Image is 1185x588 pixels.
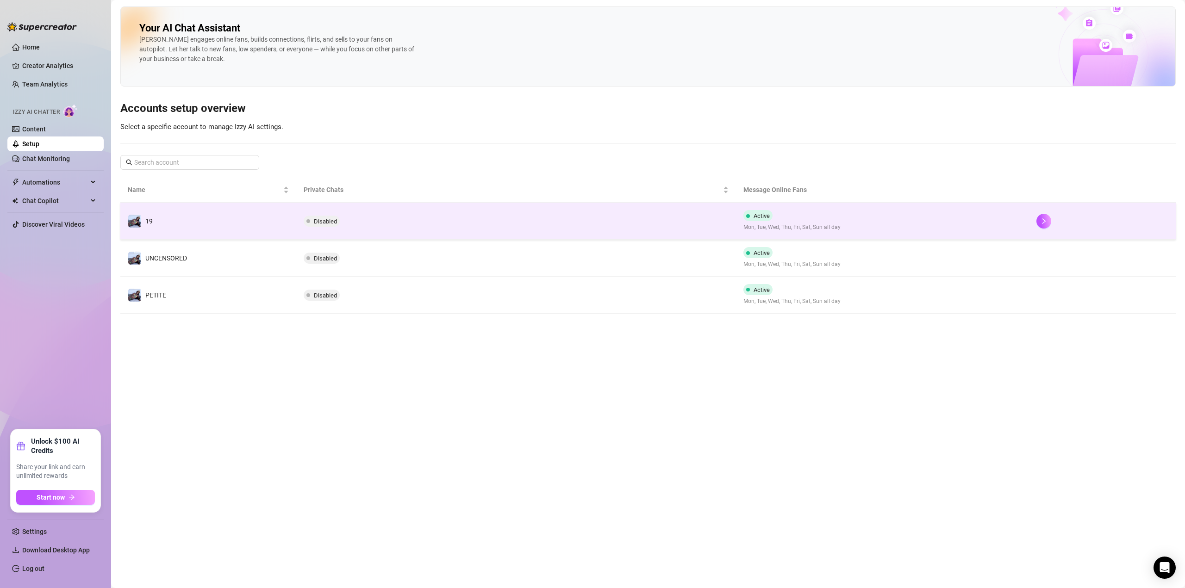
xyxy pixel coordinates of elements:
[754,212,770,219] span: Active
[754,286,770,293] span: Active
[296,177,736,203] th: Private Chats
[128,289,141,302] img: PETITE
[22,193,88,208] span: Chat Copilot
[22,565,44,572] a: Log out
[120,101,1176,116] h3: Accounts setup overview
[22,58,96,73] a: Creator Analytics
[145,254,187,262] span: UNCENSORED
[22,125,46,133] a: Content
[22,80,68,88] a: Team Analytics
[128,215,141,228] img: 19
[754,249,770,256] span: Active
[22,528,47,535] a: Settings
[120,123,283,131] span: Select a specific account to manage Izzy AI settings.
[139,22,240,35] h2: Your AI Chat Assistant
[7,22,77,31] img: logo-BBDzfeDw.svg
[134,157,246,167] input: Search account
[12,546,19,554] span: download
[304,185,721,195] span: Private Chats
[22,155,70,162] a: Chat Monitoring
[736,177,1029,203] th: Message Online Fans
[16,441,25,451] span: gift
[37,494,65,501] span: Start now
[145,291,166,299] span: PETITE
[13,108,60,117] span: Izzy AI Chatter
[22,221,85,228] a: Discover Viral Videos
[145,217,153,225] span: 19
[120,177,296,203] th: Name
[139,35,417,64] div: [PERSON_NAME] engages online fans, builds connections, flirts, and sells to your fans on autopilo...
[314,255,337,262] span: Disabled
[1041,218,1047,224] span: right
[69,494,75,501] span: arrow-right
[16,490,95,505] button: Start nowarrow-right
[314,218,337,225] span: Disabled
[126,159,132,166] span: search
[22,140,39,148] a: Setup
[12,198,18,204] img: Chat Copilot
[31,437,95,455] strong: Unlock $100 AI Credits
[12,179,19,186] span: thunderbolt
[128,185,281,195] span: Name
[22,546,90,554] span: Download Desktop App
[16,463,95,481] span: Share your link and earn unlimited rewards
[22,43,40,51] a: Home
[22,175,88,190] span: Automations
[743,223,841,232] span: Mon, Tue, Wed, Thu, Fri, Sat, Sun all day
[1154,557,1176,579] div: Open Intercom Messenger
[743,297,841,306] span: Mon, Tue, Wed, Thu, Fri, Sat, Sun all day
[128,252,141,265] img: UNCENSORED
[743,260,841,269] span: Mon, Tue, Wed, Thu, Fri, Sat, Sun all day
[1036,214,1051,229] button: right
[63,104,78,118] img: AI Chatter
[314,292,337,299] span: Disabled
